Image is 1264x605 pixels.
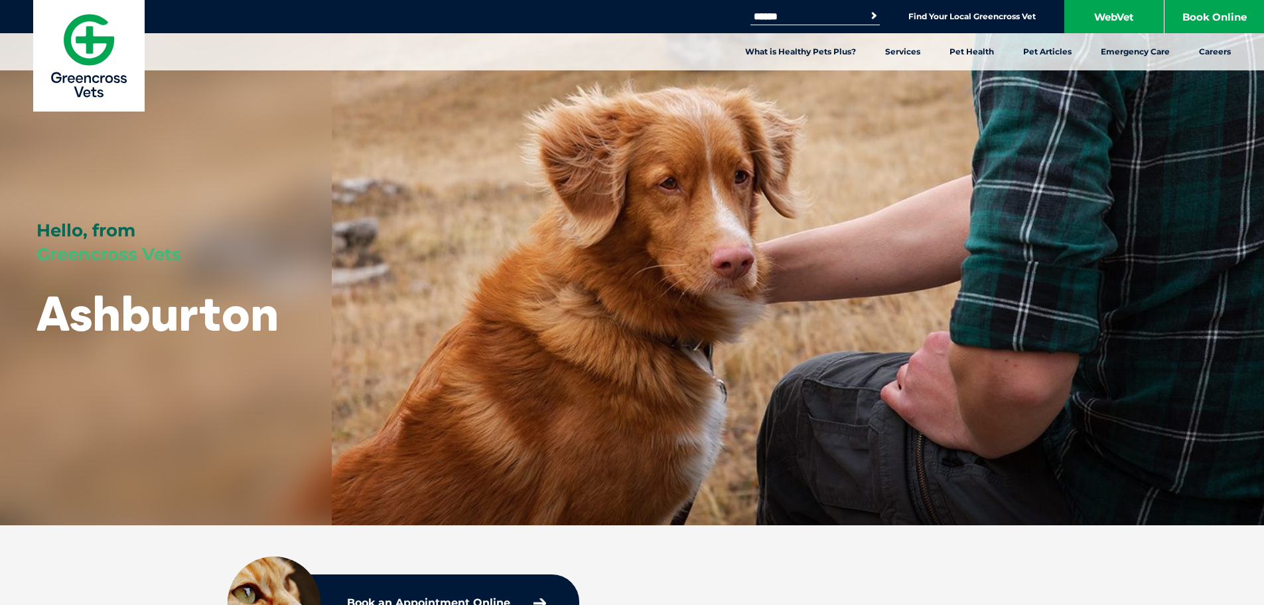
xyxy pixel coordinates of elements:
a: Find Your Local Greencross Vet [908,11,1036,22]
a: Pet Articles [1009,33,1086,70]
span: Greencross Vets [36,244,181,265]
a: Services [871,33,935,70]
a: Careers [1184,33,1245,70]
a: Emergency Care [1086,33,1184,70]
span: Hello, from [36,220,135,241]
button: Search [867,9,880,23]
h1: Ashburton [36,287,279,339]
a: What is Healthy Pets Plus? [731,33,871,70]
a: Pet Health [935,33,1009,70]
